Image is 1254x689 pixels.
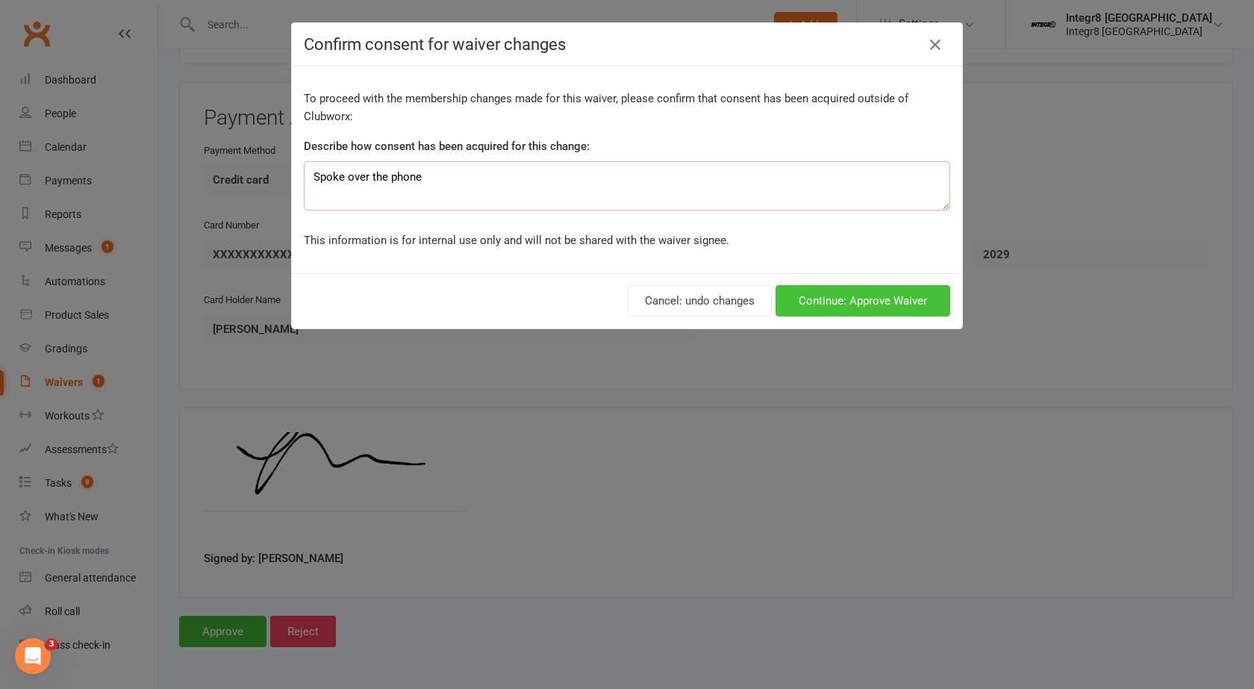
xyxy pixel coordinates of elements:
[923,33,947,57] button: Close
[304,90,950,125] p: To proceed with the membership changes made for this waiver, please confirm that consent has been...
[46,638,57,650] span: 3
[304,35,566,54] span: Confirm consent for waiver changes
[776,285,950,317] button: Continue: Approve Waiver
[304,231,950,249] p: This information is for internal use only and will not be shared with the waiver signee.
[15,638,51,674] iframe: Intercom live chat
[304,137,590,155] label: Describe how consent has been acquired for this change:
[628,285,772,317] button: Cancel: undo changes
